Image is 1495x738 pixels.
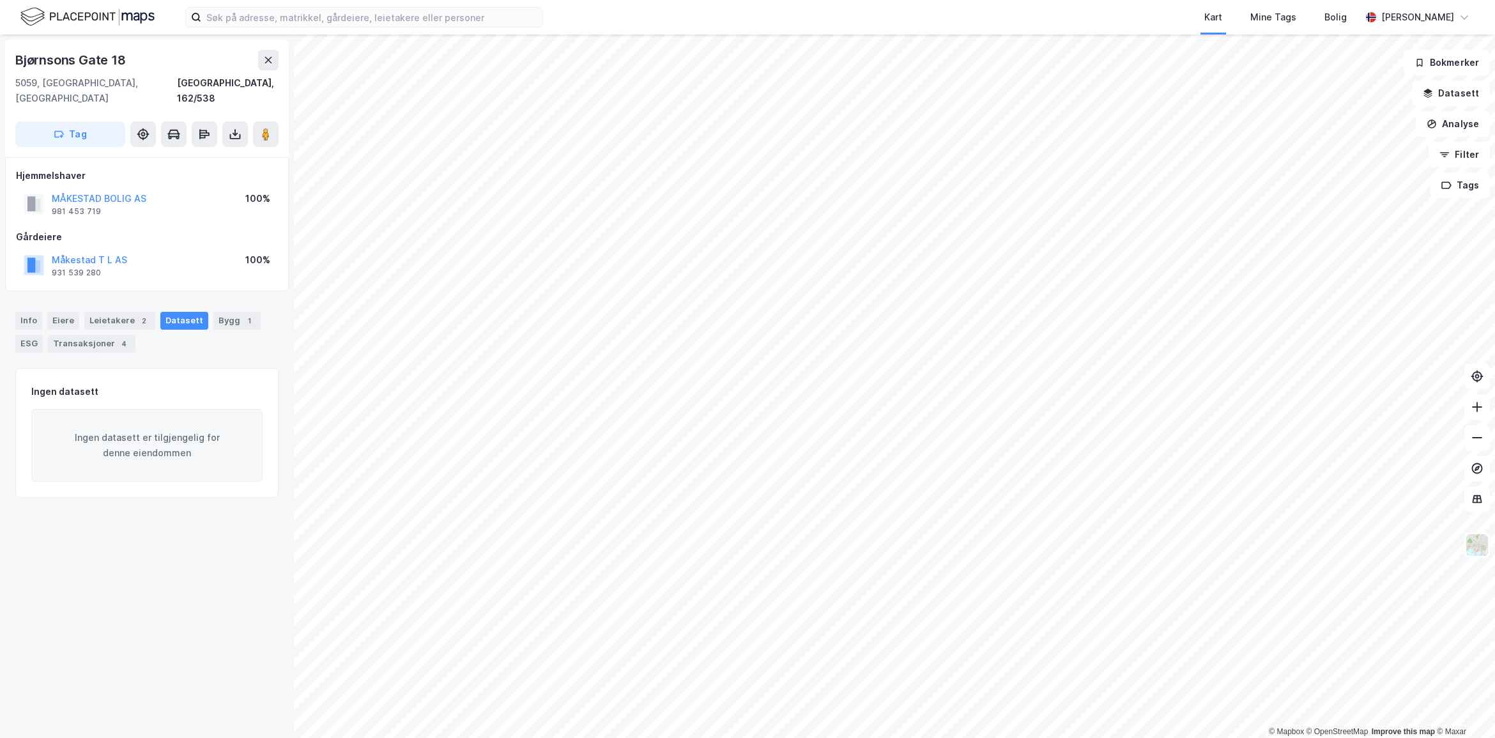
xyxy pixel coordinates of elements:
div: 5059, [GEOGRAPHIC_DATA], [GEOGRAPHIC_DATA] [15,75,177,106]
div: [GEOGRAPHIC_DATA], 162/538 [177,75,279,106]
iframe: Chat Widget [1431,677,1495,738]
div: 1 [243,314,256,327]
a: Improve this map [1372,727,1435,736]
img: Z [1465,533,1489,557]
a: OpenStreetMap [1307,727,1368,736]
div: 981 453 719 [52,206,101,217]
div: Info [15,312,42,330]
div: Bygg [213,312,261,330]
button: Tags [1430,173,1490,198]
div: Bolig [1324,10,1347,25]
div: Hjemmelshaver [16,168,278,183]
button: Filter [1429,142,1490,167]
div: ESG [15,335,43,353]
div: Datasett [160,312,208,330]
img: logo.f888ab2527a4732fd821a326f86c7f29.svg [20,6,155,28]
div: 931 539 280 [52,268,101,278]
input: Søk på adresse, matrikkel, gårdeiere, leietakere eller personer [201,8,542,27]
div: Eiere [47,312,79,330]
a: Mapbox [1269,727,1304,736]
div: Gårdeiere [16,229,278,245]
div: Transaksjoner [48,335,135,353]
div: 2 [137,314,150,327]
button: Datasett [1412,81,1490,106]
div: 100% [245,252,270,268]
div: [PERSON_NAME] [1381,10,1454,25]
div: Bjørnsons Gate 18 [15,50,128,70]
div: 4 [118,337,130,350]
button: Bokmerker [1404,50,1490,75]
div: Leietakere [84,312,155,330]
button: Tag [15,121,125,147]
div: Ingen datasett [31,384,98,399]
button: Analyse [1416,111,1490,137]
div: Kart [1204,10,1222,25]
div: Mine Tags [1250,10,1296,25]
div: Ingen datasett er tilgjengelig for denne eiendommen [31,409,263,482]
div: 100% [245,191,270,206]
div: Kontrollprogram for chat [1431,677,1495,738]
